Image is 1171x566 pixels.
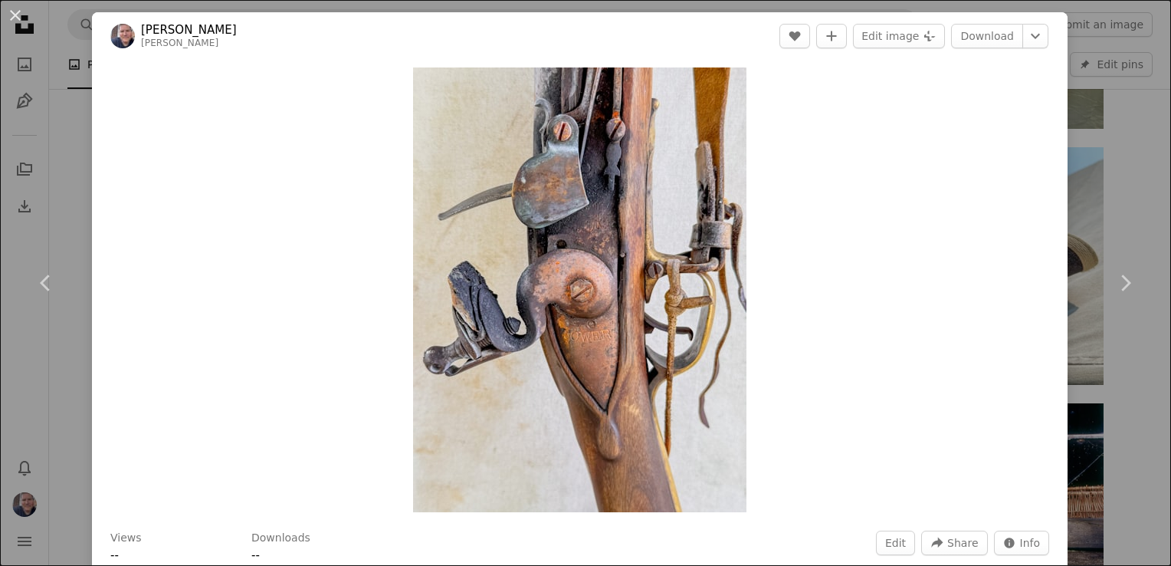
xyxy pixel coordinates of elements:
[921,531,987,555] button: Share this image
[816,24,847,48] button: Add to Collection
[413,67,746,512] img: photo-1756348547444-90901bf997e0
[110,24,135,48] img: Go to Eric Wiser's profile
[110,531,142,546] h3: Views
[413,67,746,512] button: Zoom in on this image
[110,548,119,562] span: --
[251,531,310,546] h3: Downloads
[110,546,119,564] button: --
[1022,24,1048,48] button: Choose download size
[994,531,1050,555] button: Stats about this image
[1079,209,1171,357] a: Next
[876,531,915,555] button: Edit
[951,24,1023,48] a: Download
[141,38,218,48] a: [PERSON_NAME]
[251,548,260,562] span: --
[853,24,945,48] button: Edit image
[947,531,978,554] span: Share
[1020,531,1041,554] span: Info
[141,22,237,38] a: [PERSON_NAME]
[251,546,260,564] button: --
[779,24,810,48] button: Like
